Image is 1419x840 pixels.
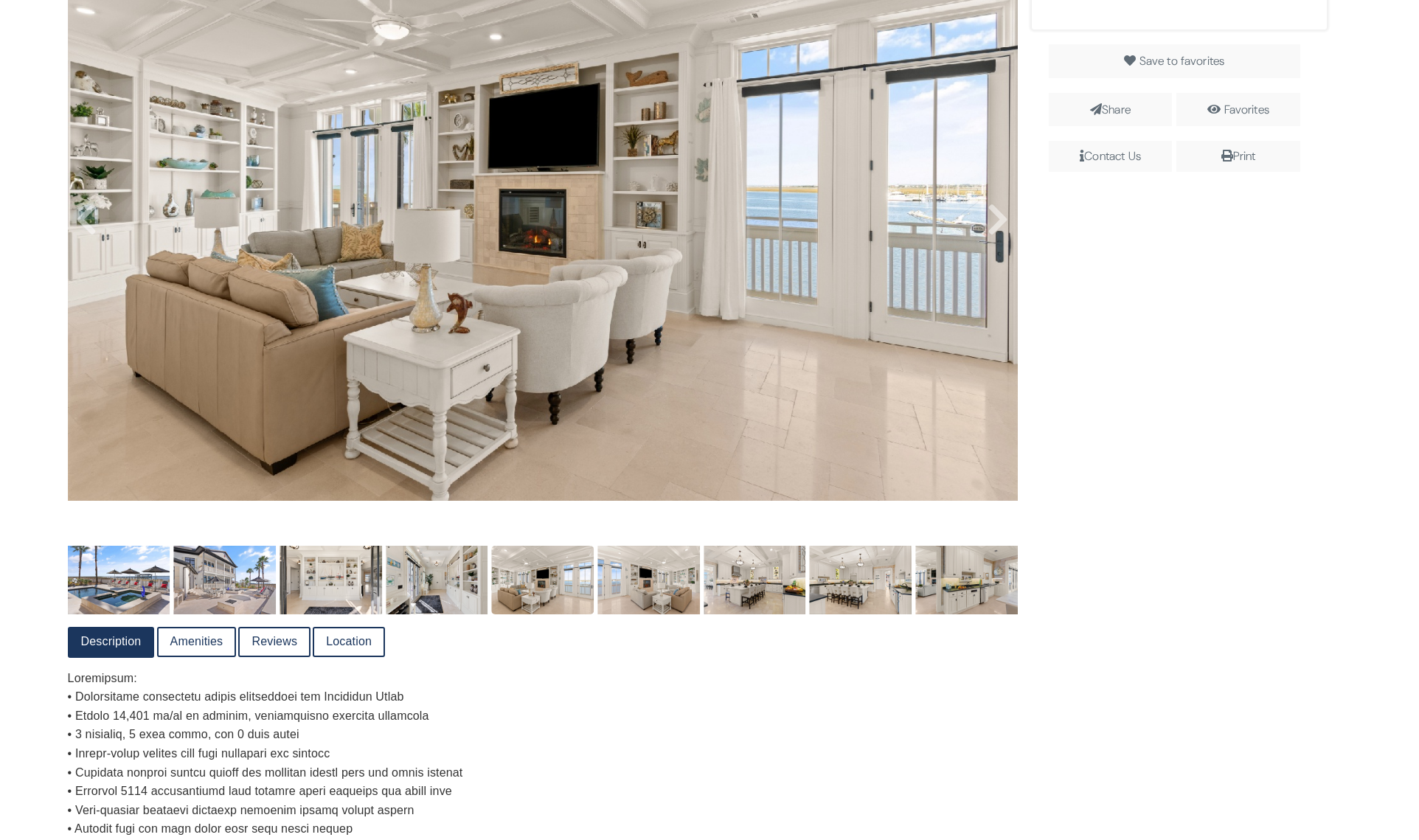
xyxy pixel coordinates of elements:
[69,628,153,656] a: Description
[386,546,488,614] img: 2178cd02-e76e-444c-a353-c899d2a326e9
[280,546,382,614] img: 1ed15051-3903-4f58-b85d-1f9185985a88
[1049,141,1172,172] span: Contact Us
[68,546,170,614] img: 727cbb45-ae02-436b-aac5-df1bd2f99229
[1224,102,1269,117] a: Favorites
[1182,147,1294,166] div: Print
[492,546,594,614] img: 7ce2da2a-9a9b-418d-b7f4-53f5f5551323
[314,628,384,656] a: Location
[915,546,1018,614] img: a2b96d31-8aa9-4d8f-bc31-f36a39cc09e6
[240,628,309,656] a: Reviews
[1139,53,1225,69] span: Save to favorites
[597,546,700,614] img: 6a616285-9162-4ac4-9989-aef696c90d43
[1049,93,1172,127] span: Share
[159,628,235,656] a: Amenities
[704,546,806,614] img: b8f970f0-dfcf-40f5-83a7-c365af27ab9b
[810,546,912,614] img: dcb12557-20c0-413d-8d38-c3d82b2a8350
[173,546,276,614] img: 9c4e2973-46a2-4d67-83b4-c760655847e3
